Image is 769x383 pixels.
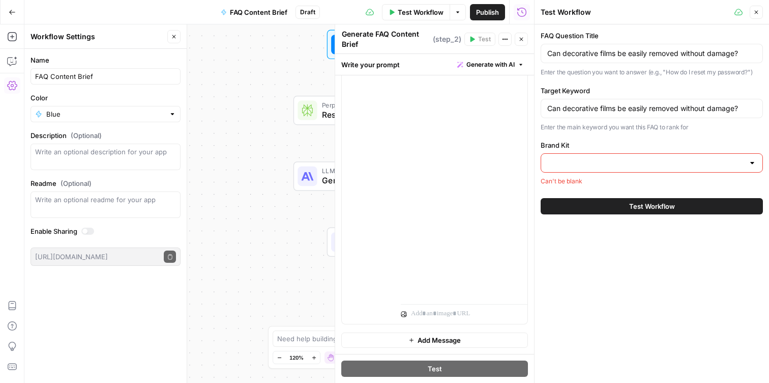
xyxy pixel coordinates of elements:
button: Publish [470,4,505,20]
span: Test [428,364,442,374]
div: Workflow Settings [31,32,164,42]
button: Test Workflow [541,198,763,214]
button: Add Message [341,333,528,348]
span: Research FAQ Topic [322,108,450,121]
span: Draft [300,8,315,17]
button: Test [341,361,528,377]
div: LLM · [PERSON_NAME] 4Generate FAQ Content BriefStep 2 [293,161,482,190]
span: Add Message [418,335,461,345]
span: Generate FAQ Content Brief [322,174,449,186]
button: Generate with AI [453,58,528,71]
span: 120% [289,353,304,362]
label: Readme [31,178,181,188]
div: Perplexity Deep ResearchResearch FAQ TopicStep 1 [293,96,482,125]
span: Test [478,35,491,44]
span: ( step_2 ) [433,34,461,44]
label: Target Keyword [541,86,763,96]
div: Can't be blank [541,177,763,186]
span: Perplexity Deep Research [322,100,450,110]
input: Untitled [35,71,176,81]
span: Test Workflow [629,201,675,211]
input: Enter target keyword [547,103,756,114]
span: Generate with AI [466,60,515,69]
div: EndOutput [293,228,482,257]
div: WorkflowSet InputsInputs [293,30,482,59]
button: Test Workflow [382,4,450,20]
button: Test [464,33,495,46]
p: Enter the question you want to answer (e.g., "How do I reset my password?") [541,67,763,77]
button: FAQ Content Brief [215,4,293,20]
div: Write your prompt [335,54,534,75]
span: FAQ Content Brief [230,7,287,17]
span: Publish [476,7,499,17]
label: FAQ Question Title [541,31,763,41]
input: Blue [46,109,165,119]
textarea: Generate FAQ Content Brief [342,29,430,49]
label: Enable Sharing [31,226,181,236]
label: Name [31,55,181,65]
label: Brand Kit [541,140,763,150]
span: (Optional) [61,178,92,188]
span: (Optional) [71,130,102,141]
span: Test Workflow [398,7,443,17]
label: Description [31,130,181,141]
input: Enter your question here [547,48,756,59]
p: Enter the main keyword you want this FAQ to rank for [541,122,763,132]
label: Color [31,93,181,103]
span: LLM · [PERSON_NAME] 4 [322,166,449,176]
